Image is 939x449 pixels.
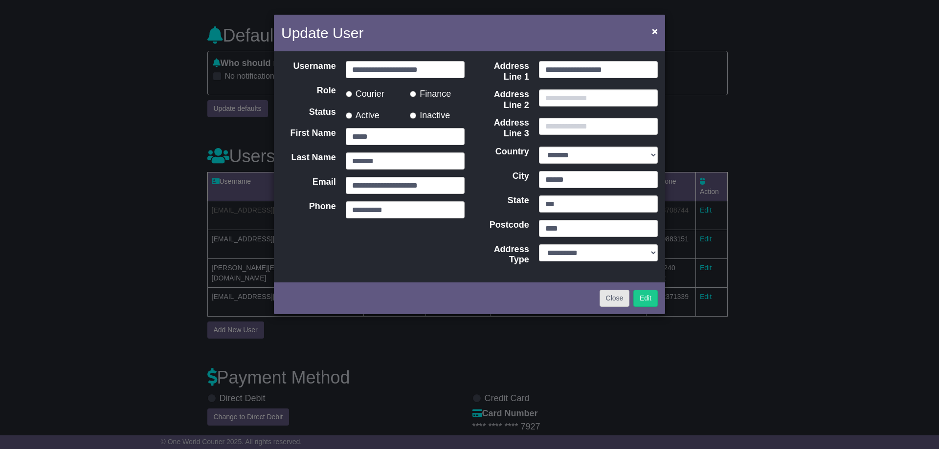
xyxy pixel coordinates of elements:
input: Inactive [410,112,416,119]
label: Address Line 1 [469,61,534,82]
label: Inactive [410,107,450,121]
label: Finance [410,86,451,100]
label: Postcode [469,220,534,237]
label: Role [276,86,341,100]
label: Active [346,107,380,121]
label: State [469,195,534,213]
label: Country [469,147,534,164]
label: Address Line 2 [469,89,534,110]
input: Courier [346,91,352,97]
button: Close [600,290,630,307]
h4: Update User [281,22,363,44]
label: Last Name [276,152,341,170]
label: Status [276,107,341,121]
button: Edit [633,290,658,307]
button: Close [647,21,663,41]
input: Active [346,112,352,119]
label: Username [276,61,341,78]
label: Courier [346,86,384,100]
label: Phone [276,201,341,218]
label: Address Line 3 [469,118,534,139]
label: Address Type [469,244,534,265]
label: City [469,171,534,188]
span: × [652,25,658,37]
label: Email [276,177,341,194]
input: Finance [410,91,416,97]
label: First Name [276,128,341,145]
